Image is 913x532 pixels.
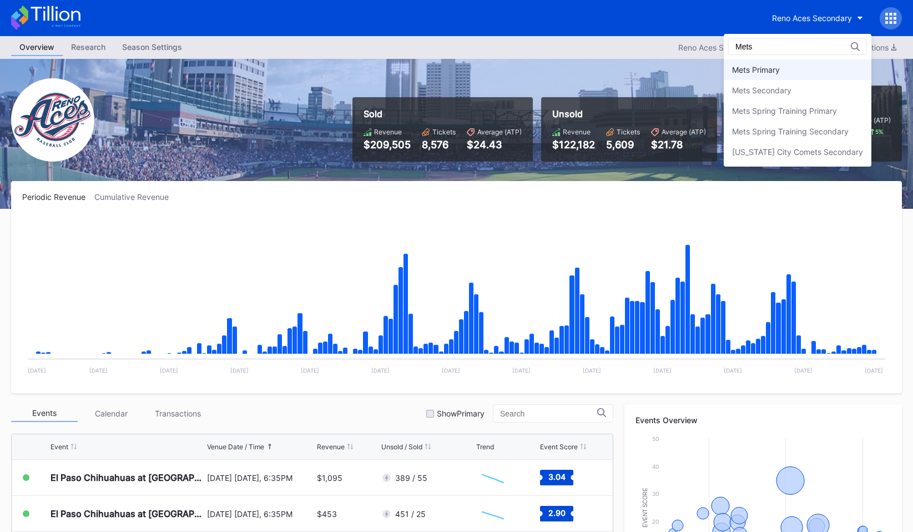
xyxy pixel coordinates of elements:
div: [US_STATE] City Comets Secondary [732,147,863,157]
div: Mets Spring Training Primary [732,106,837,116]
div: Mets Secondary [732,86,791,95]
div: Mets Spring Training Secondary [732,127,849,136]
div: Mets Primary [732,65,780,74]
input: Search [735,42,833,51]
